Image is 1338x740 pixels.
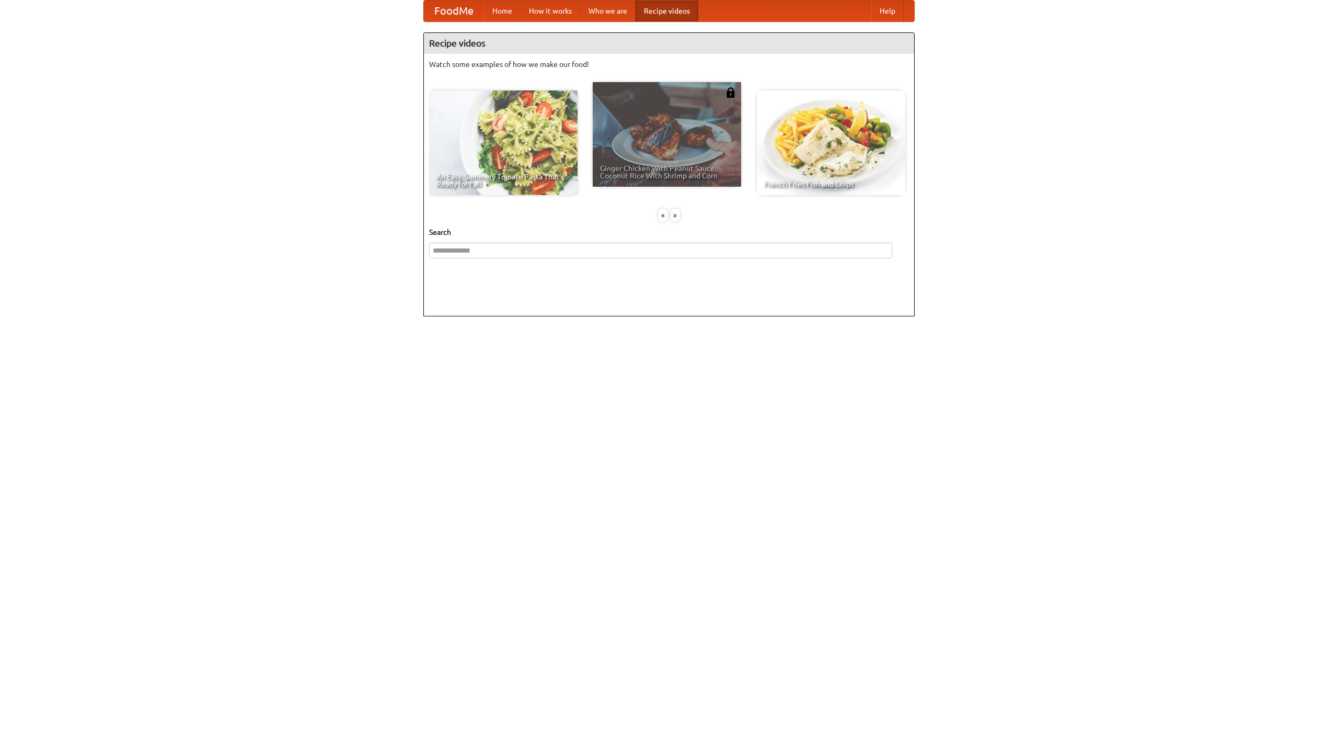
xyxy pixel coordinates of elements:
[436,173,570,188] span: An Easy, Summery Tomato Pasta That's Ready for Fall
[580,1,636,21] a: Who we are
[764,180,898,188] span: French Fries Fish and Chips
[757,90,905,195] a: French Fries Fish and Chips
[871,1,904,21] a: Help
[429,227,909,237] h5: Search
[725,87,736,98] img: 483408.png
[429,90,578,195] a: An Easy, Summery Tomato Pasta That's Ready for Fall
[429,59,909,70] p: Watch some examples of how we make our food!
[424,1,484,21] a: FoodMe
[484,1,521,21] a: Home
[424,33,914,54] h4: Recipe videos
[636,1,698,21] a: Recipe videos
[521,1,580,21] a: How it works
[658,209,667,222] div: «
[671,209,680,222] div: »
